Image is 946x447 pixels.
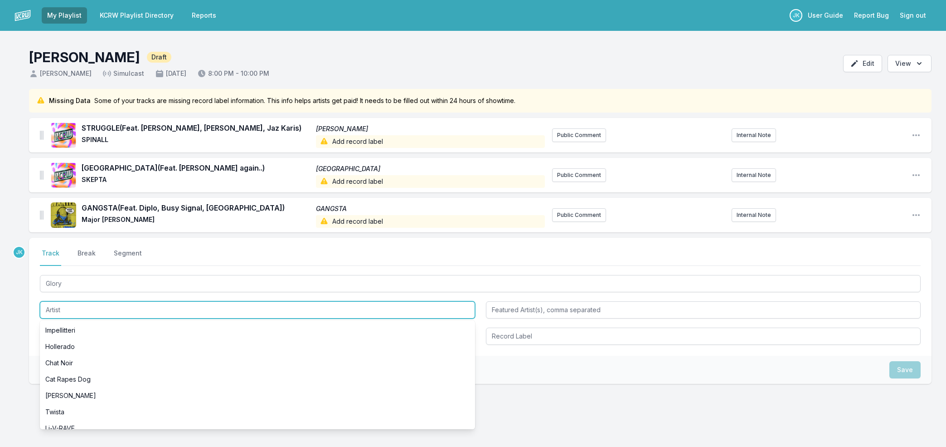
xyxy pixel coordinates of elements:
button: Internal Note [732,128,776,142]
img: logo-white-87cec1fa9cbef997252546196dc51331.png [15,7,31,24]
button: Internal Note [732,168,776,182]
input: Track Title [40,275,921,292]
a: My Playlist [42,7,87,24]
button: Segment [112,249,144,266]
span: Major [PERSON_NAME] [82,215,310,228]
img: LONDON [51,162,76,188]
span: Add record label [316,135,545,148]
li: Impellitteri [40,322,475,339]
span: Some of your tracks are missing record label information. This info helps artists get paid! It ne... [94,96,515,105]
span: Add record label [316,215,545,228]
span: 8:00 PM - 10:00 PM [197,69,269,78]
button: Track [40,249,61,266]
img: Drag Handle [40,131,44,140]
button: Open playlist item options [912,131,921,140]
button: Sign out [894,7,931,24]
button: Break [76,249,97,266]
button: Edit [843,55,882,72]
button: Internal Note [732,208,776,222]
li: [PERSON_NAME] [40,388,475,404]
input: Record Label [486,328,921,345]
button: Open playlist item options [912,211,921,220]
span: SKEPTA [82,175,310,188]
button: Open options [888,55,931,72]
li: Cat Rapes Dog [40,371,475,388]
span: Draft [147,52,171,63]
img: Drag Handle [40,171,44,180]
a: KCRW Playlist Directory [94,7,179,24]
button: Public Comment [552,128,606,142]
span: [PERSON_NAME] [316,124,545,133]
span: GANGSTA [316,204,545,213]
img: ÈKÓ GROOVE [51,123,76,148]
span: [DATE] [155,69,186,78]
span: STRUGGLE (Feat. [PERSON_NAME], [PERSON_NAME], Jaz Karis) [82,123,310,133]
a: Reports [186,7,222,24]
button: Public Comment [552,168,606,182]
li: Hollerado [40,339,475,355]
span: [GEOGRAPHIC_DATA] (Feat. [PERSON_NAME] again..) [82,162,310,173]
span: Missing Data [49,96,91,105]
p: Jason Kramer [790,9,802,22]
li: Li-V-RAVE [40,420,475,437]
button: Public Comment [552,208,606,222]
button: Open playlist item options [912,171,921,180]
span: [PERSON_NAME] [29,69,92,78]
span: SPINALL [82,135,310,148]
li: Chat Noir [40,355,475,371]
span: [GEOGRAPHIC_DATA] [316,164,545,173]
img: Drag Handle [40,211,44,220]
input: Featured Artist(s), comma separated [486,301,921,319]
span: GANGSTA (Feat. Diplo, Busy Signal, [GEOGRAPHIC_DATA]) [82,202,310,213]
h1: [PERSON_NAME] [29,49,140,65]
span: Add record label [316,175,545,188]
input: Artist [40,301,475,319]
a: User Guide [802,7,849,24]
p: Jason Kramer [13,246,25,259]
img: GANGSTA [51,202,76,228]
li: Twista [40,404,475,420]
span: Simulcast [102,69,144,78]
a: Report Bug [849,7,894,24]
button: Save [889,361,921,378]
